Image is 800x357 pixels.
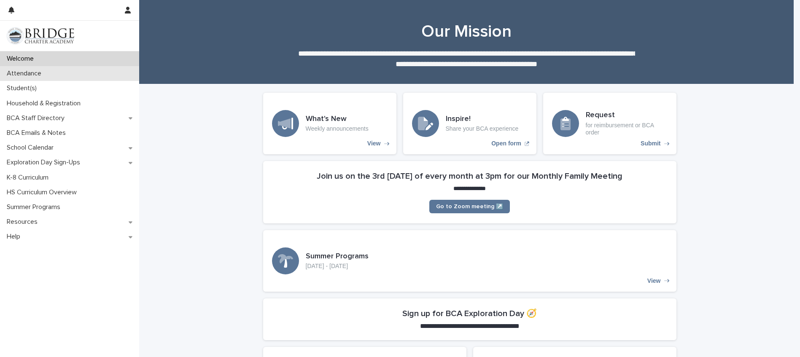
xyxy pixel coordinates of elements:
[7,27,74,44] img: V1C1m3IdTEidaUdm9Hs0
[647,277,661,285] p: View
[402,309,537,319] h2: Sign up for BCA Exploration Day 🧭
[436,204,503,209] span: Go to Zoom meeting ↗️
[641,140,660,147] p: Submit
[306,263,369,270] p: [DATE] - [DATE]
[3,218,44,226] p: Resources
[3,233,27,241] p: Help
[543,93,676,154] a: Submit
[3,55,40,63] p: Welcome
[586,122,668,136] p: for reimbursement or BCA order
[586,111,668,120] h3: Request
[260,21,673,42] h1: Our Mission
[317,171,622,181] h2: Join us on the 3rd [DATE] of every month at 3pm for our Monthly Family Meeting
[3,188,84,196] p: HS Curriculum Overview
[306,252,369,261] h3: Summer Programs
[403,93,536,154] a: Open form
[429,200,510,213] a: Go to Zoom meeting ↗️
[446,115,519,124] h3: Inspire!
[3,203,67,211] p: Summer Programs
[3,114,71,122] p: BCA Staff Directory
[306,125,369,132] p: Weekly announcements
[491,140,521,147] p: Open form
[3,174,55,182] p: K-8 Curriculum
[263,93,396,154] a: View
[263,230,676,292] a: View
[3,99,87,107] p: Household & Registration
[3,70,48,78] p: Attendance
[3,144,60,152] p: School Calendar
[3,84,43,92] p: Student(s)
[306,115,369,124] h3: What's New
[3,158,87,166] p: Exploration Day Sign-Ups
[3,129,73,137] p: BCA Emails & Notes
[367,140,381,147] p: View
[446,125,519,132] p: Share your BCA experience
